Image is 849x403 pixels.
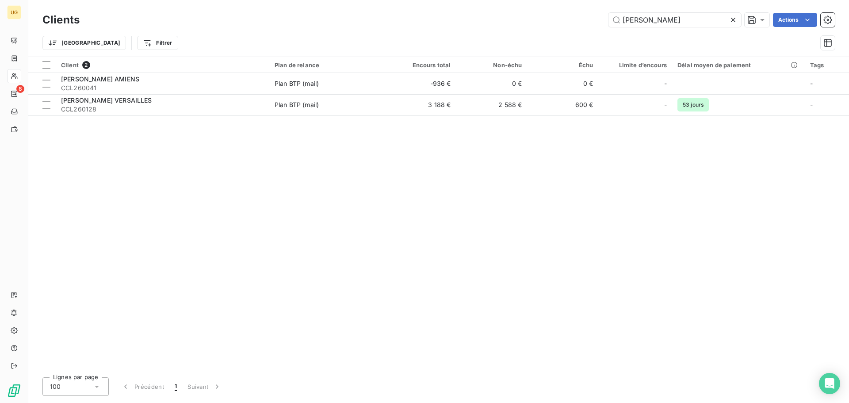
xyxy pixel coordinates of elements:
[664,79,667,88] span: -
[608,13,741,27] input: Rechercher
[61,75,139,83] span: [PERSON_NAME] AMIENS
[461,61,522,69] div: Non-échu
[61,61,79,69] span: Client
[50,382,61,391] span: 100
[61,96,152,104] span: [PERSON_NAME] VERSAILLES
[61,105,264,114] span: CCL260128
[182,377,227,396] button: Suivant
[527,94,598,115] td: 600 €
[677,98,709,111] span: 53 jours
[61,84,264,92] span: CCL260041
[664,100,667,109] span: -
[175,382,177,391] span: 1
[773,13,817,27] button: Actions
[456,73,527,94] td: 0 €
[169,377,182,396] button: 1
[527,73,598,94] td: 0 €
[810,80,813,87] span: -
[275,100,319,109] div: Plan BTP (mail)
[677,61,799,69] div: Délai moyen de paiement
[604,61,667,69] div: Limite d’encours
[532,61,593,69] div: Échu
[42,36,126,50] button: [GEOGRAPHIC_DATA]
[82,61,90,69] span: 2
[137,36,178,50] button: Filtrer
[390,61,451,69] div: Encours total
[42,12,80,28] h3: Clients
[810,61,844,69] div: Tags
[7,384,21,398] img: Logo LeanPay
[16,85,24,93] span: 8
[819,373,840,394] div: Open Intercom Messenger
[385,94,456,115] td: 3 188 €
[116,377,169,396] button: Précédent
[810,101,813,108] span: -
[275,61,380,69] div: Plan de relance
[456,94,527,115] td: 2 588 €
[7,5,21,19] div: UG
[275,79,319,88] div: Plan BTP (mail)
[385,73,456,94] td: -936 €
